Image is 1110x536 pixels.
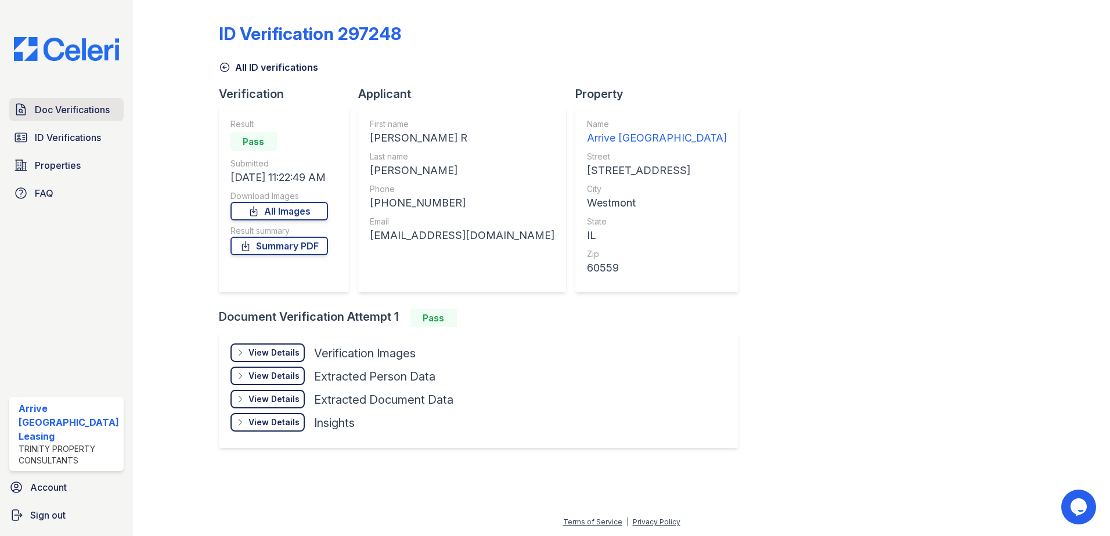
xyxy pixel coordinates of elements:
div: Zip [587,248,727,260]
div: [PHONE_NUMBER] [370,195,554,211]
div: First name [370,118,554,130]
div: Phone [370,183,554,195]
span: Doc Verifications [35,103,110,117]
div: Arrive [GEOGRAPHIC_DATA] [587,130,727,146]
div: Applicant [358,86,575,102]
div: Extracted Document Data [314,392,453,408]
div: Street [587,151,727,162]
span: ID Verifications [35,131,101,144]
a: FAQ [9,182,124,205]
div: State [587,216,727,227]
div: Trinity Property Consultants [19,443,119,466]
span: FAQ [35,186,53,200]
div: Verification Images [314,345,416,361]
a: Summary PDF [230,237,328,255]
div: Pass [410,309,457,327]
div: Westmont [587,195,727,211]
div: Last name [370,151,554,162]
div: View Details [248,347,300,358]
div: Name [587,118,727,130]
a: All ID verifications [219,60,318,74]
div: [PERSON_NAME] R [370,130,554,146]
img: CE_Logo_Blue-a8612792a0a2168367f1c8372b55b34899dd931a85d93a1a3d3e32e68fde9ad4.png [5,37,128,61]
div: ID Verification 297248 [219,23,401,44]
div: | [626,517,629,526]
div: Property [575,86,748,102]
div: IL [587,227,727,244]
iframe: chat widget [1061,490,1098,524]
div: View Details [248,370,300,382]
div: Verification [219,86,358,102]
div: Download Images [230,190,328,202]
a: All Images [230,202,328,220]
span: Sign out [30,508,66,522]
div: [STREET_ADDRESS] [587,162,727,179]
div: [PERSON_NAME] [370,162,554,179]
a: Properties [9,154,124,177]
a: Name Arrive [GEOGRAPHIC_DATA] [587,118,727,146]
a: Privacy Policy [633,517,680,526]
div: Document Verification Attempt 1 [219,309,748,327]
span: Properties [35,158,81,172]
div: Extracted Person Data [314,368,435,385]
div: 60559 [587,260,727,276]
div: City [587,183,727,195]
a: Doc Verifications [9,98,124,121]
div: Submitted [230,158,328,169]
div: Insights [314,415,355,431]
div: Result summary [230,225,328,237]
span: Account [30,480,67,494]
div: Pass [230,132,277,151]
a: Sign out [5,504,128,527]
div: Email [370,216,554,227]
a: ID Verifications [9,126,124,149]
div: [EMAIL_ADDRESS][DOMAIN_NAME] [370,227,554,244]
div: View Details [248,417,300,428]
div: [DATE] 11:22:49 AM [230,169,328,186]
a: Terms of Service [563,517,622,526]
div: Arrive [GEOGRAPHIC_DATA] Leasing [19,401,119,443]
div: View Details [248,393,300,405]
a: Account [5,476,128,499]
div: Result [230,118,328,130]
